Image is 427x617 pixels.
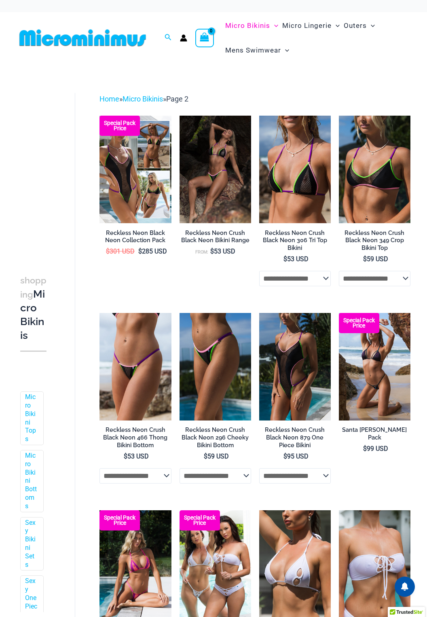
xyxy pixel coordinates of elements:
span: Menu Toggle [270,15,278,36]
a: Reckless Neon Crush Black Neon 879 One Piece 01Reckless Neon Crush Black Neon 879 One Piece 09Rec... [259,313,331,420]
span: $ [204,452,207,460]
img: Collection Pack [99,116,171,223]
h2: Reckless Neon Black Neon Collection Pack [99,229,171,244]
nav: Site Navigation [222,12,411,64]
a: Santa Barbra Purple Turquoise 305 Top 4118 Bottom 09v2 Santa Barbra Purple Turquoise 305 Top 4118... [339,313,410,420]
bdi: 99 USD [363,445,388,452]
a: Reckless Neon Crush Black Neon 466 Thong Bikini Bottom [99,426,171,452]
a: Reckless Neon Crush Black Neon 306 Tri Top 296 Cheeky 04Reckless Neon Crush Black Neon 349 Crop T... [180,116,251,223]
img: Reckless Neon Crush Black Neon 306 Tri Top 01 [259,116,331,223]
img: Santa Barbra Purple Turquoise 305 Top 4118 Bottom 09v2 [339,313,410,420]
span: Page 2 [166,95,188,103]
h2: Reckless Neon Crush Black Neon 296 Cheeky Bikini Bottom [180,426,251,449]
a: Collection Pack Top BTop B [99,116,171,223]
a: OutersMenu ToggleMenu Toggle [342,13,377,38]
bdi: 285 USD [138,247,167,255]
span: » » [99,95,188,103]
bdi: 59 USD [363,255,388,263]
a: Micro Bikini Bottoms [25,452,37,511]
span: $ [138,247,142,255]
a: Account icon link [180,34,187,42]
a: Reckless Neon Crush Black Neon 306 Tri Top 01Reckless Neon Crush Black Neon 306 Tri Top 296 Cheek... [259,116,331,223]
bdi: 53 USD [124,452,149,460]
img: Reckless Neon Crush Black Neon 879 One Piece 01 [259,313,331,420]
span: shopping [20,275,47,300]
b: Special Pack Price [180,515,220,526]
span: Menu Toggle [367,15,375,36]
iframe: TrustedSite Certified [20,87,93,248]
span: From: [195,249,208,255]
a: Santa [PERSON_NAME] Pack [339,426,410,444]
a: Home [99,95,119,103]
h2: Reckless Neon Crush Black Neon 306 Tri Top Bikini [259,229,331,252]
img: Reckless Neon Crush Black Neon 296 Cheeky 02 [180,313,251,420]
bdi: 53 USD [283,255,309,263]
bdi: 53 USD [210,247,235,255]
h2: Reckless Neon Crush Black Neon Bikini Range [180,229,251,244]
a: Reckless Neon Crush Black Neon Bikini Range [180,229,251,247]
a: Reckless Neon Crush Black Neon 349 Crop Top 02Reckless Neon Crush Black Neon 349 Crop Top 01Reckl... [339,116,410,223]
bdi: 301 USD [106,247,135,255]
a: Micro LingerieMenu ToggleMenu Toggle [280,13,342,38]
a: View Shopping Cart, empty [195,29,214,47]
h3: Micro Bikinis [20,273,47,342]
a: Micro Bikini Tops [25,393,37,444]
a: Reckless Neon Crush Black Neon 296 Cheeky 02Reckless Neon Crush Black Neon 296 Cheeky 01Reckless ... [180,313,251,420]
span: $ [363,445,367,452]
a: Reckless Neon Crush Black Neon 879 One Piece Bikini [259,426,331,452]
a: Reckless Neon Crush Black Neon 306 Tri Top Bikini [259,229,331,255]
img: Reckless Neon Crush Black Neon 306 Tri Top 296 Cheeky 04 [180,116,251,223]
h2: Reckless Neon Crush Black Neon 879 One Piece Bikini [259,426,331,449]
img: Reckless Neon Crush Black Neon 466 Thong 01 [99,313,171,420]
a: Reckless Neon Crush Black Neon 466 Thong 01Reckless Neon Crush Black Neon 466 Thong 03Reckless Ne... [99,313,171,420]
span: Outers [344,15,367,36]
span: $ [283,255,287,263]
a: Sexy Bikini Sets [25,519,37,569]
h2: Reckless Neon Crush Black Neon 466 Thong Bikini Bottom [99,426,171,449]
b: Special Pack Price [99,515,140,526]
a: Micro BikinisMenu ToggleMenu Toggle [223,13,280,38]
a: Mens SwimwearMenu ToggleMenu Toggle [223,38,291,63]
span: $ [106,247,110,255]
span: $ [363,255,367,263]
a: Reckless Neon Crush Black Neon 349 Crop Bikini Top [339,229,410,255]
a: Search icon link [165,33,172,43]
span: $ [124,452,127,460]
bdi: 59 USD [204,452,229,460]
a: Micro Bikinis [123,95,163,103]
b: Special Pack Price [339,318,379,328]
span: Micro Lingerie [282,15,332,36]
span: Mens Swimwear [225,40,281,61]
span: $ [283,452,287,460]
img: MM SHOP LOGO FLAT [16,29,149,47]
a: Reckless Neon Black Neon Collection Pack [99,229,171,247]
b: Special Pack Price [99,120,140,131]
bdi: 95 USD [283,452,309,460]
span: Micro Bikinis [225,15,270,36]
span: Menu Toggle [281,40,289,61]
h2: Santa [PERSON_NAME] Pack [339,426,410,441]
img: Reckless Neon Crush Black Neon 349 Crop Top 02 [339,116,410,223]
span: Menu Toggle [332,15,340,36]
h2: Reckless Neon Crush Black Neon 349 Crop Bikini Top [339,229,410,252]
span: $ [210,247,214,255]
a: Reckless Neon Crush Black Neon 296 Cheeky Bikini Bottom [180,426,251,452]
